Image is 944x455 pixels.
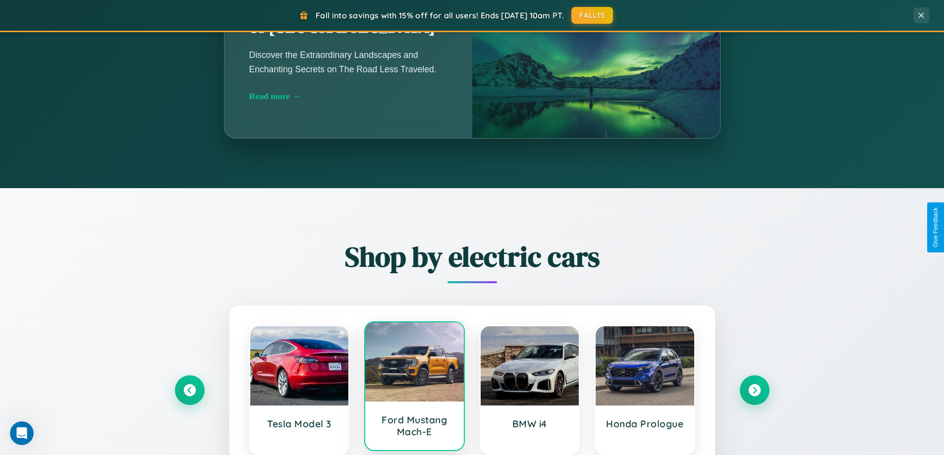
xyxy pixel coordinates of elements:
[375,414,454,438] h3: Ford Mustang Mach-E
[571,7,613,24] button: FALL15
[932,207,939,248] div: Give Feedback
[491,418,569,430] h3: BMW i4
[249,48,447,76] p: Discover the Extraordinary Landscapes and Enchanting Secrets on The Road Less Traveled.
[606,418,684,430] h3: Honda Prologue
[249,91,447,101] div: Read more →
[260,418,339,430] h3: Tesla Model 3
[316,10,564,20] span: Fall into savings with 15% off for all users! Ends [DATE] 10am PT.
[175,238,770,276] h2: Shop by electric cars
[10,421,34,445] iframe: Intercom live chat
